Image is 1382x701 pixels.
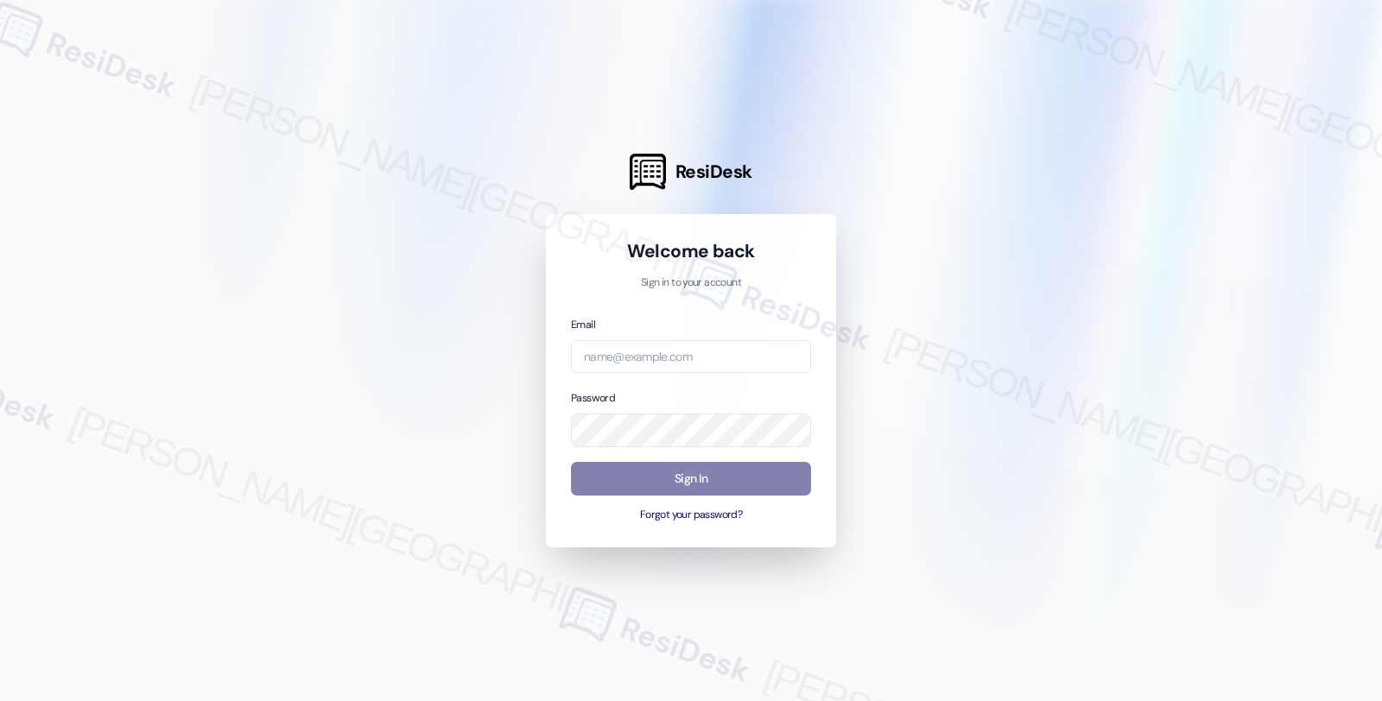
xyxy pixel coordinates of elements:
[630,154,666,190] img: ResiDesk Logo
[571,239,811,263] h1: Welcome back
[675,160,752,184] span: ResiDesk
[571,462,811,496] button: Sign In
[571,340,811,374] input: name@example.com
[571,508,811,523] button: Forgot your password?
[571,318,595,332] label: Email
[571,391,615,405] label: Password
[571,275,811,291] p: Sign in to your account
